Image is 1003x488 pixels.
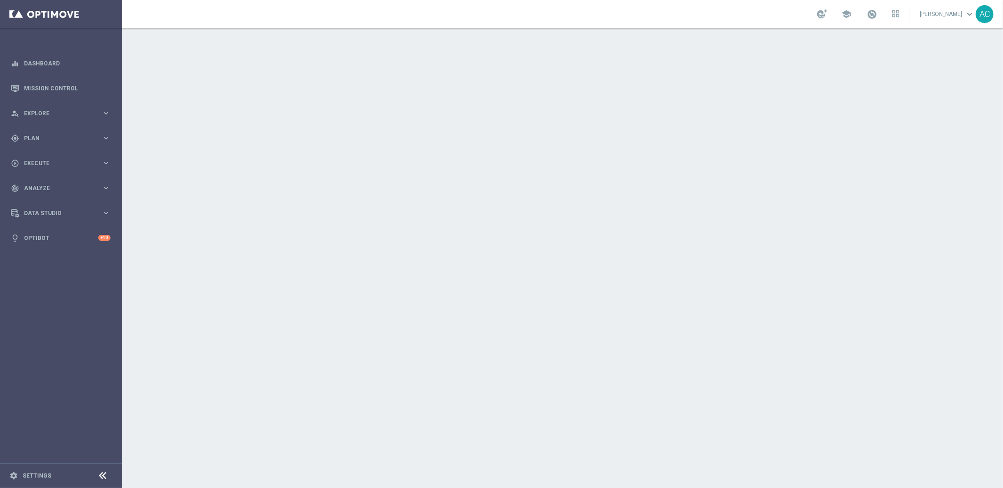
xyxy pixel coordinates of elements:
[24,160,102,166] span: Execute
[24,51,111,76] a: Dashboard
[919,7,976,21] a: [PERSON_NAME]keyboard_arrow_down
[11,225,111,250] div: Optibot
[23,473,51,479] a: Settings
[102,134,111,143] i: keyboard_arrow_right
[11,76,111,101] div: Mission Control
[24,185,102,191] span: Analyze
[11,134,102,143] div: Plan
[10,234,111,242] button: lightbulb Optibot +10
[24,111,102,116] span: Explore
[10,110,111,117] button: person_search Explore keyboard_arrow_right
[24,210,102,216] span: Data Studio
[10,160,111,167] button: play_circle_outline Execute keyboard_arrow_right
[11,159,19,168] i: play_circle_outline
[11,159,102,168] div: Execute
[11,109,19,118] i: person_search
[841,9,852,19] span: school
[11,134,19,143] i: gps_fixed
[10,85,111,92] button: Mission Control
[11,184,19,192] i: track_changes
[98,235,111,241] div: +10
[11,209,102,217] div: Data Studio
[11,109,102,118] div: Explore
[102,184,111,192] i: keyboard_arrow_right
[11,51,111,76] div: Dashboard
[24,76,111,101] a: Mission Control
[10,60,111,67] button: equalizer Dashboard
[9,472,18,480] i: settings
[10,135,111,142] button: gps_fixed Plan keyboard_arrow_right
[964,9,975,19] span: keyboard_arrow_down
[10,209,111,217] button: Data Studio keyboard_arrow_right
[24,136,102,141] span: Plan
[102,109,111,118] i: keyboard_arrow_right
[24,225,98,250] a: Optibot
[10,184,111,192] button: track_changes Analyze keyboard_arrow_right
[11,184,102,192] div: Analyze
[102,208,111,217] i: keyboard_arrow_right
[102,159,111,168] i: keyboard_arrow_right
[11,59,19,68] i: equalizer
[11,234,19,242] i: lightbulb
[976,5,994,23] div: AC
